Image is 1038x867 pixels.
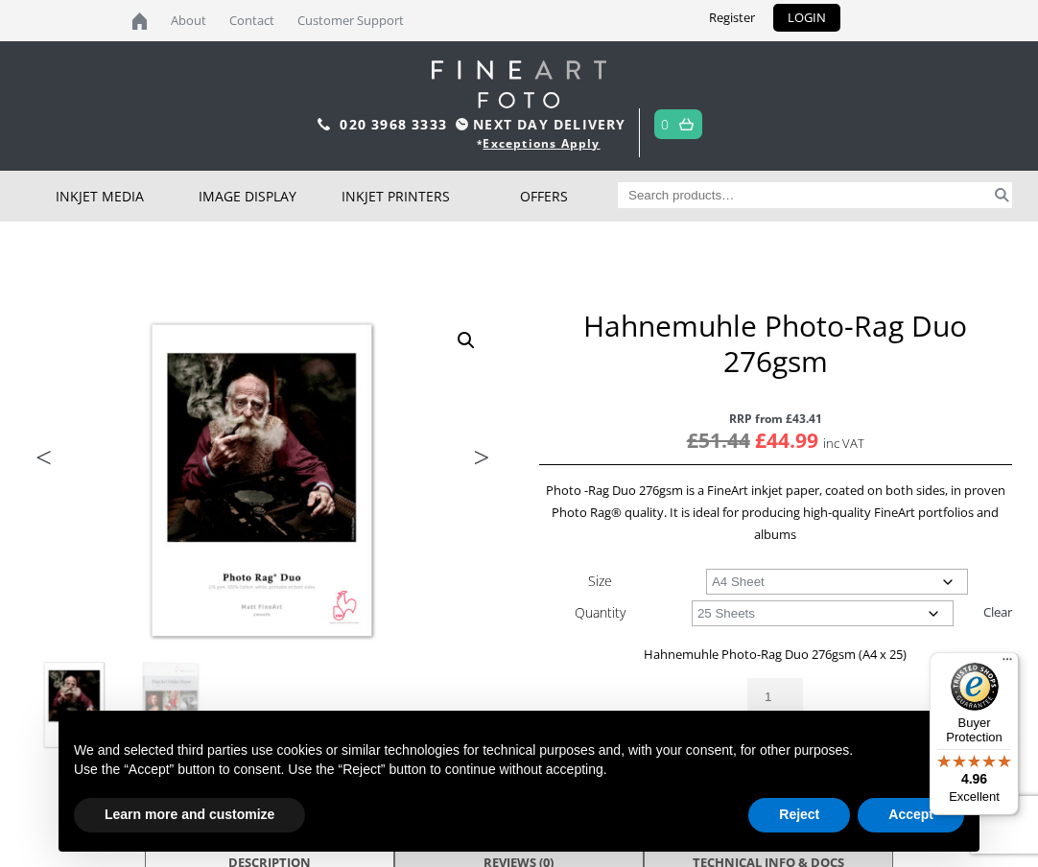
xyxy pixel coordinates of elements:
a: Exceptions Apply [483,135,600,152]
input: Search products… [618,182,993,208]
a: Register [695,4,769,32]
label: Quantity [575,603,625,621]
a: LOGIN [773,4,840,32]
p: We and selected third parties use cookies or similar technologies for technical purposes and, wit... [74,741,964,761]
img: basket.svg [679,118,694,130]
img: time.svg [456,118,468,130]
img: phone.svg [318,118,331,130]
a: 020 3968 3333 [340,115,447,133]
span: NEXT DAY DELIVERY [451,113,625,135]
button: Menu [996,652,1019,675]
input: Product quantity [747,678,803,715]
span: £ [755,427,767,454]
p: Excellent [930,789,1019,805]
p: Hahnemuhle Photo-Rag Duo 276gsm (A4 x 25) [539,644,1012,666]
span: 4.96 [961,771,987,786]
a: View full-screen image gallery [449,323,484,358]
a: 0 [661,110,670,138]
bdi: 51.44 [687,427,750,454]
a: Clear options [983,597,1012,627]
bdi: 44.99 [755,427,818,454]
button: Trusted Shops TrustmarkBuyer Protection4.96Excellent [930,652,1019,815]
img: logo-white.svg [432,60,605,108]
img: Hahnemuhle Photo-Rag Duo 276gsm [27,658,122,753]
img: Hahnemuhle Photo-Rag Duo 276gsm - Image 2 [124,658,219,753]
label: Size [588,572,612,590]
button: Learn more and customize [74,798,305,832]
p: Photo -Rag Duo 276gsm is a FineArt inkjet paper, coated on both sides, in proven Photo Rag® quali... [539,480,1012,546]
p: Use the “Accept” button to consent. Use the “Reject” button to continue without accepting. [74,761,964,780]
h1: Hahnemuhle Photo-Rag Duo 276gsm [539,308,1012,379]
button: Reject [748,798,850,832]
button: Search [992,182,1012,208]
p: Buyer Protection [930,715,1019,744]
img: Trusted Shops Trustmark [951,663,999,711]
button: Accept [858,798,964,832]
span: £ [687,427,698,454]
span: RRP from £43.41 [539,408,1012,430]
